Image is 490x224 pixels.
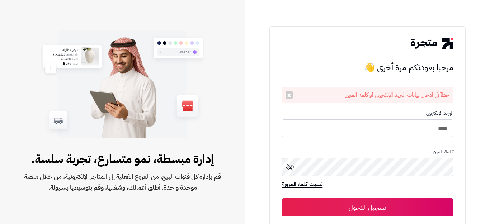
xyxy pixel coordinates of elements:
img: logo-2.png [411,38,453,49]
button: × [286,91,293,99]
span: قم بإدارة كل قنوات البيع، من الفروع الفعلية إلى المتاجر الإلكترونية، من خلال منصة موحدة واحدة. أط... [23,171,222,193]
button: تسجيل الدخول [282,198,453,216]
a: نسيت كلمة المرور؟ [282,180,322,190]
p: البريد الإلكترونى [282,110,453,116]
span: إدارة مبسطة، نمو متسارع، تجربة سلسة. [23,151,222,168]
div: خطأ في ادخال بيانات البريد الإلكتروني أو كلمة المرور. [282,87,453,103]
h3: مرحبا بعودتكم مرة أخرى 👋 [282,60,453,75]
p: كلمة المرور [282,149,453,155]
